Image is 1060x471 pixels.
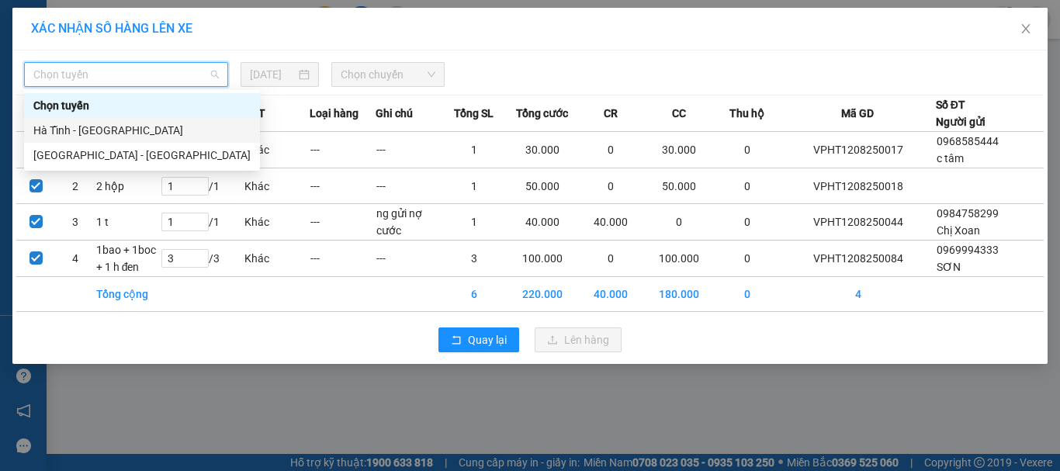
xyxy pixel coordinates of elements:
td: 40.000 [578,204,644,241]
td: ng gửi nợ cước [376,204,442,241]
span: CR [604,105,618,122]
td: --- [310,204,376,241]
div: Chọn tuyến [33,97,251,114]
td: / 1 [161,168,244,204]
div: Chọn tuyến [24,93,260,118]
td: 0 [715,277,781,312]
td: 1 [441,204,507,241]
td: / 1 [161,204,244,241]
td: 0 [644,204,715,241]
span: Chọn chuyến [341,63,436,86]
span: 0984758299 [937,207,999,220]
div: Số ĐT Người gửi [936,96,986,130]
td: VPHT1208250018 [781,168,936,204]
span: Chị Xoan [937,224,980,237]
td: 50.000 [507,168,578,204]
td: Khác [244,204,310,241]
td: --- [376,132,442,168]
td: 4 [56,241,95,277]
td: 2 [56,168,95,204]
td: 3 [441,241,507,277]
span: SƠN [937,261,961,273]
div: Hà Tĩnh - Hà Nội [24,118,260,143]
span: 0968585444 [937,135,999,147]
td: 6 [441,277,507,312]
td: Khác [244,241,310,277]
td: 0 [715,204,781,241]
td: 100.000 [644,241,715,277]
td: VPHT1208250084 [781,241,936,277]
td: --- [310,241,376,277]
td: --- [310,168,376,204]
td: --- [376,168,442,204]
td: Tổng cộng [95,277,161,312]
td: 2 hộp [95,168,161,204]
div: Hà Tĩnh - [GEOGRAPHIC_DATA] [33,122,251,139]
span: CC [672,105,686,122]
div: [GEOGRAPHIC_DATA] - [GEOGRAPHIC_DATA] [33,147,251,164]
td: 0 [578,241,644,277]
td: 0 [715,168,781,204]
button: Close [1004,8,1048,51]
td: 1bao + 1boc + 1 h đen [95,241,161,277]
td: 220.000 [507,277,578,312]
span: Chọn tuyến [33,63,219,86]
div: Hà Nội - Hà Tĩnh [24,143,260,168]
td: 0 [578,132,644,168]
td: 30.000 [644,132,715,168]
button: rollbackQuay lại [438,327,519,352]
span: Quay lại [468,331,507,348]
td: 40.000 [507,204,578,241]
td: 0 [715,132,781,168]
span: Mã GD [841,105,874,122]
span: close [1020,23,1032,35]
td: 0 [715,241,781,277]
td: 3 [56,204,95,241]
td: --- [376,241,442,277]
td: 1 t [95,204,161,241]
span: Tổng cước [516,105,568,122]
td: Khác [244,168,310,204]
td: VPHT1208250044 [781,204,936,241]
span: XÁC NHẬN SỐ HÀNG LÊN XE [31,21,192,36]
td: 40.000 [578,277,644,312]
span: Ghi chú [376,105,413,122]
button: uploadLên hàng [535,327,622,352]
td: 4 [781,277,936,312]
td: 50.000 [644,168,715,204]
td: Khác [244,132,310,168]
input: 12/08/2025 [250,66,295,83]
td: 1 [441,132,507,168]
span: Loại hàng [310,105,359,122]
td: / 3 [161,241,244,277]
td: 30.000 [507,132,578,168]
td: --- [310,132,376,168]
span: 0969994333 [937,244,999,256]
td: 180.000 [644,277,715,312]
td: 1 [441,168,507,204]
span: Thu hộ [729,105,764,122]
td: VPHT1208250017 [781,132,936,168]
span: c tâm [937,152,964,165]
td: 100.000 [507,241,578,277]
td: 0 [578,168,644,204]
span: rollback [451,334,462,347]
span: Tổng SL [454,105,494,122]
